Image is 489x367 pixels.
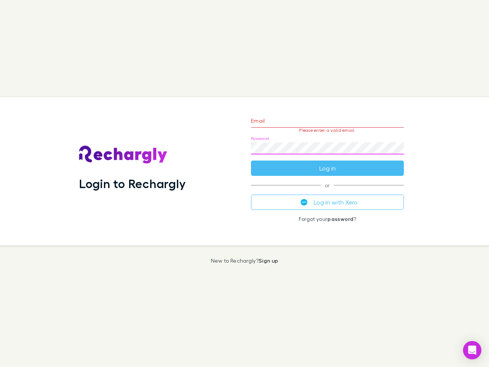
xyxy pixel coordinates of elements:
[251,216,404,222] p: Forgot your ?
[211,258,279,264] p: New to Rechargly?
[79,176,186,191] h1: Login to Rechargly
[327,216,353,222] a: password
[463,341,481,359] div: Open Intercom Messenger
[251,161,404,176] button: Log in
[259,257,278,264] a: Sign up
[251,195,404,210] button: Log in with Xero
[251,136,269,141] label: Password
[79,146,168,164] img: Rechargly's Logo
[251,128,404,133] p: Please enter a valid email.
[301,199,308,206] img: Xero's logo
